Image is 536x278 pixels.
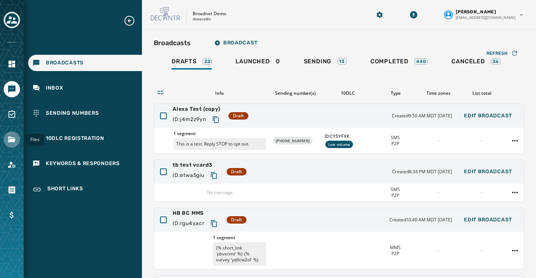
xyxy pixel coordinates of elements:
[46,110,99,117] span: Sending Numbers
[47,185,83,194] span: Short Links
[173,210,221,217] span: HB BC MMS
[458,108,518,123] button: Edit Broadcast
[4,157,20,173] a: Navigate to Account
[173,220,204,227] span: ID: rgu4yacr
[231,169,242,175] span: Draft
[173,138,266,150] p: This is a test. Reply STOP to opt out.
[235,58,280,70] div: 0
[392,113,452,119] span: Created 9:50 AM MDT [DATE]
[231,217,242,223] span: Draft
[458,164,518,179] button: Edit Broadcast
[391,135,400,141] span: SMS
[207,169,221,182] button: Copy text to clipboard
[509,187,521,198] button: tb test vcard3 action menu
[4,182,20,198] a: Navigate to Orders
[481,47,524,59] button: Refresh
[509,245,521,257] button: HB BC MMS action menu
[391,192,399,198] span: P2P
[414,58,428,65] div: 440
[123,15,141,27] button: Expand sub nav menu
[193,11,226,17] p: Broadnet Demo
[456,15,515,20] span: [EMAIL_ADDRESS][DOMAIN_NAME]
[28,155,142,172] a: Navigate to Keywords & Responders
[154,38,191,48] h2: Broadcasts
[491,58,501,65] div: 26
[391,187,400,192] span: SMS
[370,58,408,65] span: Completed
[214,40,257,46] span: Broadcast
[377,90,414,96] div: Type
[304,58,332,65] span: Sending
[272,90,319,96] div: Sending number(s)
[420,138,457,144] div: -
[166,54,218,71] a: Drafts22
[364,54,434,71] a: Completed440
[207,190,233,195] span: No message
[28,130,142,147] a: Navigate to 10DLC Registration
[463,190,500,195] div: -
[26,134,44,145] div: Files
[28,181,142,198] a: Navigate to Short Links
[486,50,508,56] span: Refresh
[4,207,20,223] a: Navigate to Billing
[337,58,347,65] div: 13
[4,56,20,72] a: Navigate to Home
[407,8,420,21] button: Download Menu
[46,160,120,167] span: Keywords & Responders
[391,251,399,257] span: P2P
[325,141,353,148] div: Low volume
[445,54,506,71] a: Canceled26
[172,58,197,65] span: Drafts
[4,131,20,148] a: Navigate to Files
[325,133,371,139] span: ID: CY5YFXK
[464,113,512,119] span: Edit Broadcast
[209,113,223,126] button: Copy text to clipboard
[28,105,142,121] a: Navigate to Sending Numbers
[325,90,371,96] div: 10DLC
[391,141,399,147] span: P2P
[28,55,142,71] a: Navigate to Broadcasts
[4,12,20,28] button: Toggle account select drawer
[46,59,84,67] span: Broadcasts
[46,84,63,92] span: Inbox
[213,242,266,266] p: {% short_link 'pbvxrimt' %} {% survey 'yq9cw2ol' %}
[389,217,452,223] span: Created 10:40 AM MDT [DATE]
[207,217,221,230] button: Copy text to clipboard
[458,212,518,227] button: Edit Broadcast
[464,169,512,175] span: Edit Broadcast
[441,6,527,23] button: User settings
[173,161,221,169] span: tb test vcard3
[203,58,212,65] div: 22
[173,131,266,137] span: 1 segment
[463,90,501,96] div: List total
[213,235,266,241] span: 1 segment
[173,90,266,96] div: Info
[420,248,457,254] div: -
[390,245,401,251] span: MMS
[173,116,206,123] span: ID: j4m2z9yn
[173,172,204,179] span: ID: etwa5giu
[208,36,263,50] button: Broadcast
[463,138,500,144] div: -
[463,248,500,254] div: -
[193,17,211,22] p: rbwave8h
[456,9,496,15] span: [PERSON_NAME]
[230,54,286,71] a: Launched0
[46,135,104,142] span: 10DLC Registration
[273,137,313,144] div: [PHONE_NUMBER]
[28,80,142,96] a: Navigate to Inbox
[420,190,457,195] div: -
[420,90,457,96] div: Time zones
[373,8,386,21] button: Manage global settings
[233,113,244,119] span: Draft
[509,135,521,147] button: Alexa Test (copy) action menu
[173,105,223,113] span: Alexa Test (copy)
[464,217,512,223] span: Edit Broadcast
[4,81,20,97] a: Navigate to Messaging
[4,106,20,123] a: Navigate to Surveys
[392,169,452,175] span: Created 8:34 PM MDT [DATE]
[451,58,485,65] span: Canceled
[298,54,353,71] a: Sending13
[235,58,269,65] span: Launched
